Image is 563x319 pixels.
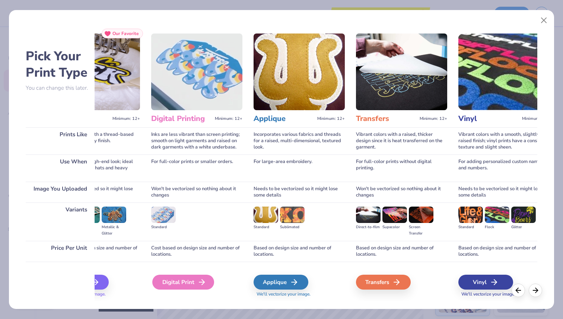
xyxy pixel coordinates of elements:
div: Vibrant colors with a smooth, slightly raised finish; vinyl prints have a consistent texture and ... [458,127,550,154]
div: For full-color prints without digital printing. [356,154,447,182]
span: Minimum: 12+ [112,116,140,121]
div: Won't be vectorized so nothing about it changes [151,182,242,202]
img: Digital Printing [151,34,242,110]
div: Standard [458,224,483,230]
div: For a professional, high-end look; ideal for logos and text on hats and heavy garments. [49,154,140,182]
span: Minimum: 12+ [420,116,447,121]
span: Minimum: 12+ [522,116,550,121]
h3: Vinyl [458,114,519,124]
div: Screen Transfer [409,224,433,237]
span: We'll vectorize your image. [254,291,345,297]
img: Metallic & Glitter [102,207,126,223]
img: Standard [151,207,176,223]
img: Direct-to-film [356,207,381,223]
div: Incorporates various fabrics and threads for a raised, multi-dimensional, textured look. [254,127,345,154]
img: Vinyl [458,34,550,110]
h3: Applique [254,114,314,124]
h3: Transfers [356,114,417,124]
div: Metallic & Glitter [102,224,126,237]
div: Image You Uploaded [26,182,95,202]
span: We'll vectorize your image. [458,291,550,297]
img: Screen Transfer [409,207,433,223]
div: Colors are vibrant with a thread-based textured, high-quality finish. [49,127,140,154]
div: Based on design size and number of locations. [356,241,447,262]
h3: Digital Printing [151,114,212,124]
div: Vibrant colors with a raised, thicker design since it is heat transferred on the garment. [356,127,447,154]
div: Digital Print [152,275,214,290]
span: Minimum: 12+ [317,116,345,121]
div: Applique [254,275,308,290]
div: Transfers [356,275,411,290]
div: Glitter [511,224,536,230]
span: Our Favorite [112,31,139,36]
img: Standard [458,207,483,223]
div: For large-area embroidery. [254,154,345,182]
p: You can change this later. [26,85,95,91]
img: Sublimated [280,207,305,223]
div: Needs to be vectorized so it might lose some details [49,182,140,202]
div: Flock [485,224,509,230]
button: Close [537,13,551,28]
div: Prints Like [26,127,95,154]
div: Direct-to-film [356,224,381,230]
div: Standard [151,224,176,230]
span: Minimum: 12+ [215,116,242,121]
div: Cost based on design size and number of locations. [151,241,242,262]
div: Based on design size and number of locations. [458,241,550,262]
img: Glitter [511,207,536,223]
div: Standard [254,224,278,230]
img: Standard [254,207,278,223]
img: Applique [254,34,345,110]
div: Inks are less vibrant than screen printing; smooth on light garments and raised on dark garments ... [151,127,242,154]
div: Needs to be vectorized so it might lose some details [254,182,345,202]
div: For adding personalized custom names and numbers. [458,154,550,182]
div: Price Per Unit [26,241,95,262]
h2: Pick Your Print Type [26,48,95,81]
div: Sublimated [280,224,305,230]
div: Vinyl [458,275,513,290]
div: Cost based on design size and number of locations. [49,241,140,262]
img: Transfers [356,34,447,110]
img: Supacolor [382,207,407,223]
div: Needs to be vectorized so it might lose some details [458,182,550,202]
div: Won't be vectorized so nothing about it changes [356,182,447,202]
div: For full-color prints or smaller orders. [151,154,242,182]
div: Supacolor [382,224,407,230]
div: Variants [26,202,95,241]
div: Based on design size and number of locations. [254,241,345,262]
img: Flock [485,207,509,223]
div: Use When [26,154,95,182]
